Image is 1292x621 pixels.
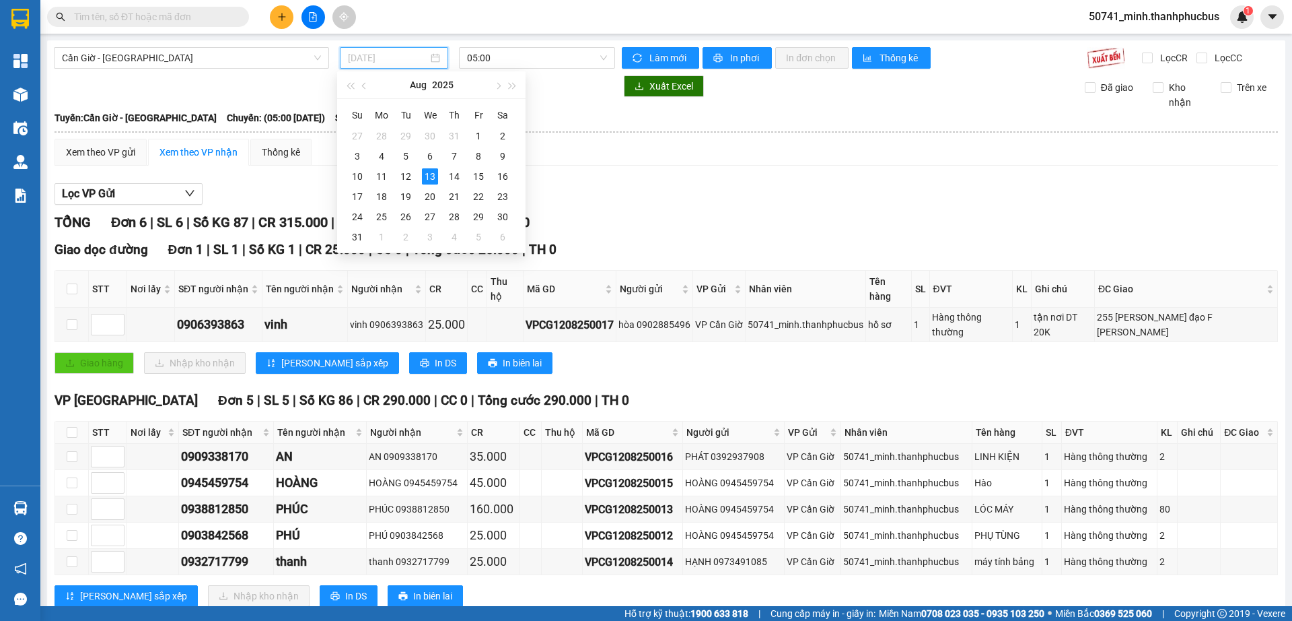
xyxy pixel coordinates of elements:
div: Hàng thông thường [1064,449,1155,464]
div: VP Cần Giờ [787,476,839,490]
div: 23 [495,189,511,205]
th: Tên hàng [866,271,911,308]
div: 22 [470,189,487,205]
div: 7 [446,148,462,164]
td: 2025-07-30 [418,126,442,146]
div: 1 [1044,449,1059,464]
div: 50741_minh.thanhphucbus [843,502,969,517]
span: SL 6 [157,214,183,230]
span: In biên lai [503,356,542,370]
b: Tuyến: Cần Giờ - [GEOGRAPHIC_DATA] [55,112,217,123]
span: caret-down [1266,11,1279,23]
td: 0903842568 [179,523,274,549]
td: 2025-09-01 [369,227,394,247]
div: Hàng thông thường [1064,502,1155,517]
div: 6 [495,229,511,245]
div: 31 [349,229,365,245]
div: 25.000 [428,315,465,334]
span: | [257,393,260,408]
span: ĐC Giao [1098,282,1264,296]
div: 28 [446,209,462,225]
span: Tên người nhận [266,282,334,296]
span: Thống kê [880,51,920,65]
span: down [184,188,195,199]
input: Tìm tên, số ĐT hoặc mã đơn [74,9,233,24]
td: 2025-08-29 [466,207,491,227]
span: VP Gửi [788,425,828,440]
button: sort-ascending[PERSON_NAME] sắp xếp [256,352,399,374]
div: 50741_minh.thanhphucbus [843,476,969,490]
div: 14 [446,168,462,185]
th: Fr [466,104,491,126]
th: SL [1042,422,1062,444]
td: 0906393863 [175,308,262,342]
span: Đơn 6 [111,214,147,230]
div: VP Cần Giờ [787,502,839,517]
td: 2025-09-04 [442,227,466,247]
td: 2025-08-22 [466,187,491,207]
td: 0945459754 [179,470,274,496]
td: 0938812850 [179,496,274,523]
div: HOÀNG 0945459754 [685,502,782,517]
div: VPCG1208250013 [585,501,681,518]
th: Nhân viên [746,271,866,308]
div: 1 [470,128,487,144]
div: 29 [398,128,414,144]
div: 27 [422,209,438,225]
th: KL [1157,422,1178,444]
th: KL [1013,271,1032,308]
span: Tổng cước 290.000 [478,393,591,408]
th: ĐVT [930,271,1013,308]
span: printer [420,358,429,369]
td: 2025-08-25 [369,207,394,227]
div: AN 0909338170 [369,449,466,464]
span: sort-ascending [65,591,75,602]
div: 0938812850 [181,500,271,519]
th: CC [468,271,487,308]
div: 2 [1159,449,1175,464]
div: 20 [422,189,438,205]
td: 2025-08-12 [394,166,418,187]
td: 2025-08-19 [394,187,418,207]
span: Người nhận [351,282,412,296]
td: AN [274,444,367,470]
span: Số xe: [335,110,361,125]
th: Mo [369,104,394,126]
div: 18 [373,189,390,205]
div: 0909338170 [181,447,271,466]
span: | [242,242,246,257]
span: Mã GD [527,282,602,296]
td: 2025-08-28 [442,207,466,227]
th: Thu hộ [487,271,524,308]
td: 2025-08-24 [345,207,369,227]
div: 0906393863 [177,315,260,334]
div: hòa 0902885496 [618,317,690,332]
div: 17 [349,189,365,205]
span: bar-chart [863,53,874,64]
span: VP [GEOGRAPHIC_DATA] [55,393,198,408]
span: Người nhận [370,425,454,440]
button: sort-ascending[PERSON_NAME] sắp xếp [55,585,198,607]
td: VPCG1208250017 [524,308,616,342]
th: CC [520,422,541,444]
div: hồ sơ [868,317,908,332]
span: VP Gửi [696,282,731,296]
span: SL 5 [264,393,289,408]
button: plus [270,5,293,29]
th: Thu hộ [542,422,583,444]
span: Số KG 87 [193,214,248,230]
span: CR 25.000 [306,242,365,257]
img: icon-new-feature [1236,11,1248,23]
td: 0909338170 [179,444,274,470]
span: Tên người nhận [277,425,353,440]
td: 2025-09-06 [491,227,515,247]
div: 28 [373,128,390,144]
div: 4 [373,148,390,164]
div: 0945459754 [181,473,271,492]
div: 9 [495,148,511,164]
span: TH 0 [602,393,629,408]
button: file-add [301,5,325,29]
span: TỔNG [55,214,91,230]
button: Lọc VP Gửi [55,183,203,205]
div: 1 [1015,317,1029,332]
